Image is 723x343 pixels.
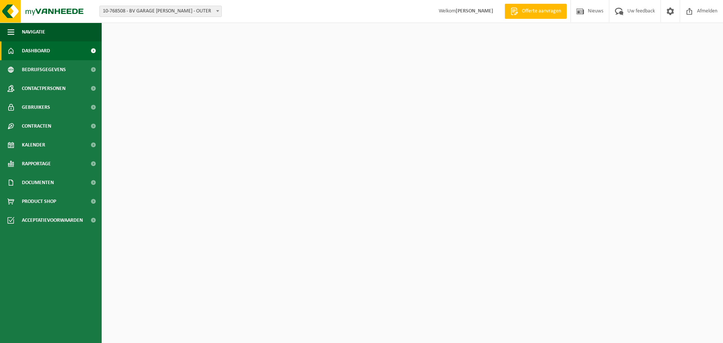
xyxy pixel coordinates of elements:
span: Bedrijfsgegevens [22,60,66,79]
span: 10-768508 - BV GARAGE RIK LAMBRECHT - OUTER [99,6,222,17]
span: Rapportage [22,154,51,173]
span: Navigatie [22,23,45,41]
span: Product Shop [22,192,56,211]
span: Kalender [22,136,45,154]
strong: [PERSON_NAME] [456,8,493,14]
span: Documenten [22,173,54,192]
span: Dashboard [22,41,50,60]
span: Contracten [22,117,51,136]
span: Gebruikers [22,98,50,117]
a: Offerte aanvragen [505,4,567,19]
span: Contactpersonen [22,79,66,98]
span: 10-768508 - BV GARAGE RIK LAMBRECHT - OUTER [100,6,221,17]
span: Offerte aanvragen [520,8,563,15]
span: Acceptatievoorwaarden [22,211,83,230]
